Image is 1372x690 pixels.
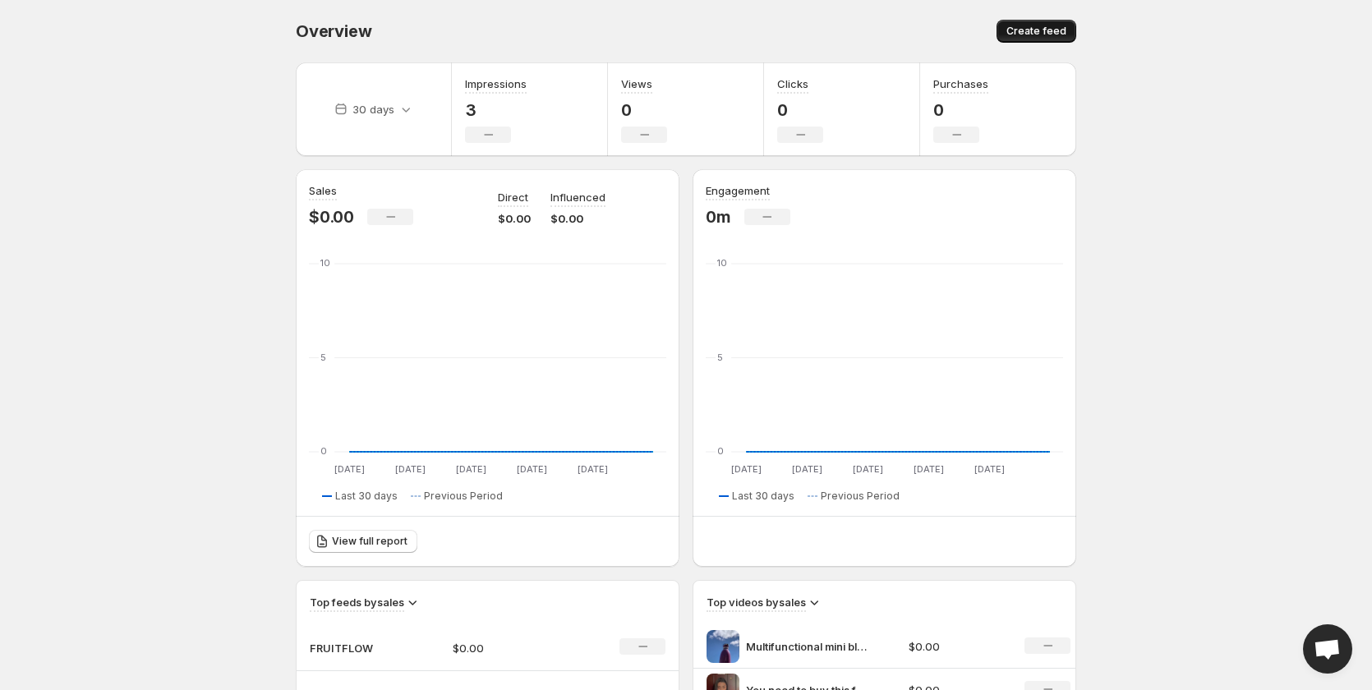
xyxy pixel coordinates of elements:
[332,535,407,548] span: View full report
[914,463,944,475] text: [DATE]
[320,352,326,363] text: 5
[732,490,794,503] span: Last 30 days
[320,257,330,269] text: 10
[453,640,569,656] p: $0.00
[309,530,417,553] a: View full report
[465,76,527,92] h3: Impressions
[933,100,988,120] p: 0
[310,640,392,656] p: FRUITFLOW
[621,76,652,92] h3: Views
[1303,624,1352,674] a: Open chat
[309,207,354,227] p: $0.00
[777,100,823,120] p: 0
[498,210,531,227] p: $0.00
[465,100,527,120] p: 3
[853,463,883,475] text: [DATE]
[717,257,727,269] text: 10
[320,445,327,457] text: 0
[310,594,404,610] h3: Top feeds by sales
[352,101,394,117] p: 30 days
[334,463,365,475] text: [DATE]
[296,21,371,41] span: Overview
[997,20,1076,43] button: Create feed
[706,207,731,227] p: 0m
[974,463,1005,475] text: [DATE]
[746,638,869,655] p: Multifunctional mini blender bottle cheap price and good quality Easy to use and clean use anywhe...
[424,490,503,503] span: Previous Period
[498,189,528,205] p: Direct
[578,463,608,475] text: [DATE]
[335,490,398,503] span: Last 30 days
[1006,25,1066,38] span: Create feed
[777,76,808,92] h3: Clicks
[621,100,667,120] p: 0
[707,594,806,610] h3: Top videos by sales
[395,463,426,475] text: [DATE]
[550,210,605,227] p: $0.00
[821,490,900,503] span: Previous Period
[550,189,605,205] p: Influenced
[933,76,988,92] h3: Purchases
[707,630,739,663] img: Multifunctional mini blender bottle cheap price and good quality Easy to use and clean use anywhe...
[717,445,724,457] text: 0
[706,182,770,199] h3: Engagement
[792,463,822,475] text: [DATE]
[909,638,1006,655] p: $0.00
[456,463,486,475] text: [DATE]
[717,352,723,363] text: 5
[731,463,762,475] text: [DATE]
[309,182,337,199] h3: Sales
[517,463,547,475] text: [DATE]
